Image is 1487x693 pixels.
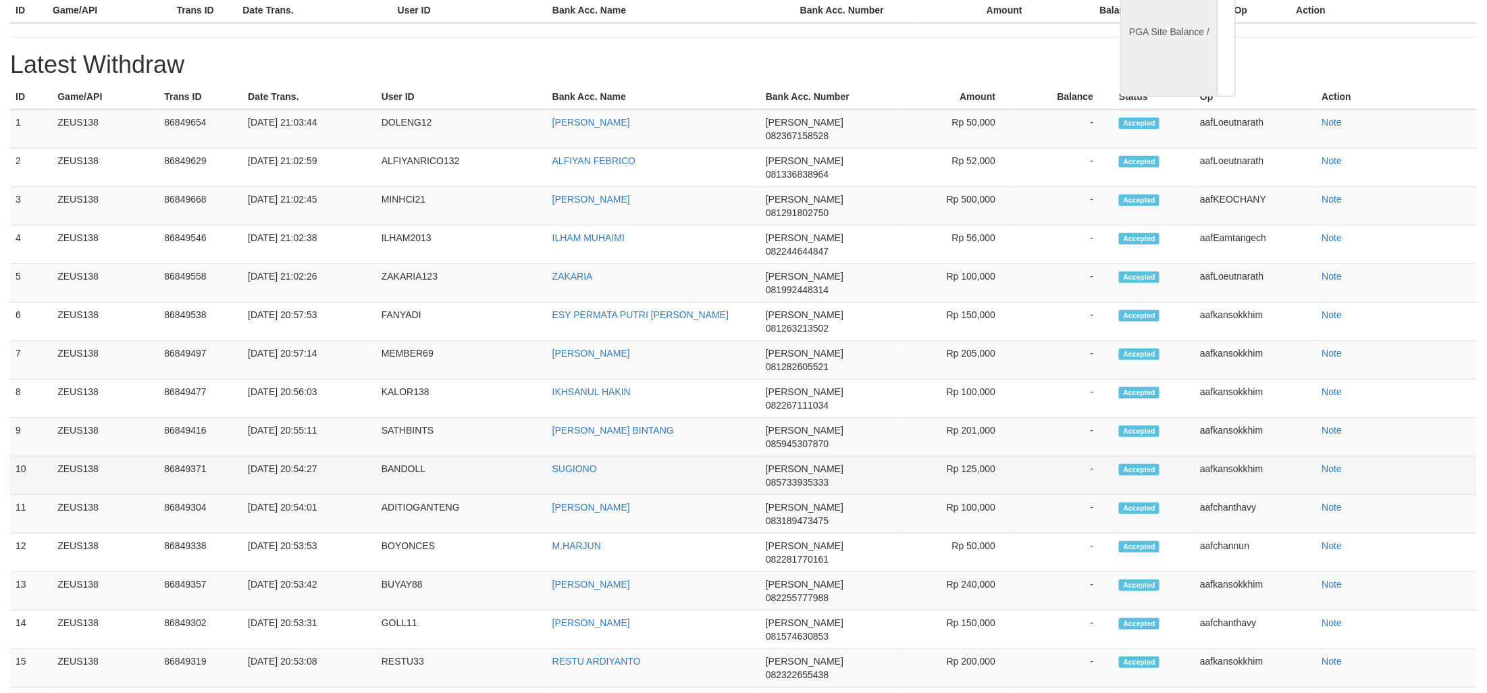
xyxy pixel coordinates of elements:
[52,226,159,264] td: ZEUS138
[766,284,829,295] span: 081992448314
[376,534,547,572] td: BOYONCES
[1016,264,1114,303] td: -
[10,303,52,341] td: 6
[1195,226,1316,264] td: aafEamtangech
[552,656,641,667] a: RESTU ARDIYANTO
[10,611,52,649] td: 14
[242,149,376,187] td: [DATE] 21:02:59
[242,109,376,149] td: [DATE] 21:03:44
[242,380,376,418] td: [DATE] 20:56:03
[766,117,843,128] span: [PERSON_NAME]
[376,649,547,688] td: RESTU33
[552,386,631,397] a: IKHSANUL HAKIN
[52,611,159,649] td: ZEUS138
[159,187,242,226] td: 86849668
[1119,618,1159,630] span: Accepted
[552,540,601,551] a: M.HARJUN
[766,155,843,166] span: [PERSON_NAME]
[1322,386,1342,397] a: Note
[900,226,1016,264] td: Rp 56,000
[552,425,674,436] a: [PERSON_NAME] BINTANG
[10,572,52,611] td: 13
[766,463,843,474] span: [PERSON_NAME]
[376,572,547,611] td: BUYAY88
[1322,232,1342,243] a: Note
[766,477,829,488] span: 085733935333
[1119,657,1159,668] span: Accepted
[1119,349,1159,360] span: Accepted
[766,502,843,513] span: [PERSON_NAME]
[52,418,159,457] td: ZEUS138
[159,341,242,380] td: 86849497
[1195,187,1316,226] td: aafKEOCHANY
[10,341,52,380] td: 7
[242,457,376,495] td: [DATE] 20:54:27
[760,84,900,109] th: Bank Acc. Number
[1322,463,1342,474] a: Note
[242,611,376,649] td: [DATE] 20:53:31
[1322,194,1342,205] a: Note
[1119,233,1159,245] span: Accepted
[766,207,829,218] span: 081291802750
[376,495,547,534] td: ADITIOGANTENG
[10,457,52,495] td: 10
[10,109,52,149] td: 1
[1195,649,1316,688] td: aafkansokkhim
[242,303,376,341] td: [DATE] 20:57:53
[552,502,630,513] a: [PERSON_NAME]
[1322,309,1342,320] a: Note
[10,226,52,264] td: 4
[900,418,1016,457] td: Rp 201,000
[766,515,829,526] span: 083189473475
[242,264,376,303] td: [DATE] 21:02:26
[159,649,242,688] td: 86849319
[552,155,635,166] a: ALFIYAN FEBRICO
[1016,341,1114,380] td: -
[1119,541,1159,553] span: Accepted
[1322,271,1342,282] a: Note
[52,109,159,149] td: ZEUS138
[766,232,843,243] span: [PERSON_NAME]
[766,631,829,642] span: 081574630853
[1322,425,1342,436] a: Note
[376,109,547,149] td: DOLENG12
[766,400,829,411] span: 082267111034
[1016,109,1114,149] td: -
[900,341,1016,380] td: Rp 205,000
[10,264,52,303] td: 5
[10,51,1477,78] h1: Latest Withdraw
[766,130,829,141] span: 082367158528
[159,457,242,495] td: 86849371
[766,617,843,628] span: [PERSON_NAME]
[159,303,242,341] td: 86849538
[1195,418,1316,457] td: aafkansokkhim
[1322,540,1342,551] a: Note
[1195,109,1316,149] td: aafLoeutnarath
[552,271,593,282] a: ZAKARIA
[552,463,597,474] a: SUGIONO
[1119,503,1159,514] span: Accepted
[52,264,159,303] td: ZEUS138
[1195,380,1316,418] td: aafkansokkhim
[159,418,242,457] td: 86849416
[159,572,242,611] td: 86849357
[159,534,242,572] td: 86849338
[900,534,1016,572] td: Rp 50,000
[552,617,630,628] a: [PERSON_NAME]
[766,579,843,590] span: [PERSON_NAME]
[376,187,547,226] td: MINHCI21
[376,341,547,380] td: MEMBER69
[52,187,159,226] td: ZEUS138
[552,194,630,205] a: [PERSON_NAME]
[52,649,159,688] td: ZEUS138
[10,84,52,109] th: ID
[376,264,547,303] td: ZAKARIA123
[1119,156,1159,168] span: Accepted
[10,649,52,688] td: 15
[900,109,1016,149] td: Rp 50,000
[242,226,376,264] td: [DATE] 21:02:38
[1322,348,1342,359] a: Note
[376,303,547,341] td: FANYADI
[766,271,843,282] span: [PERSON_NAME]
[1016,226,1114,264] td: -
